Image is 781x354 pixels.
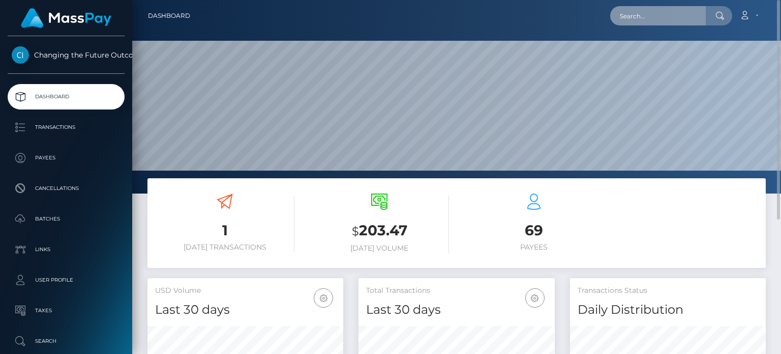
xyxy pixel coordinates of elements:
h3: 69 [464,221,604,240]
h5: Transactions Status [578,286,758,296]
small: $ [352,224,359,238]
p: Cancellations [12,181,121,196]
h5: USD Volume [155,286,336,296]
a: Links [8,237,125,262]
a: Batches [8,206,125,232]
a: User Profile [8,267,125,293]
p: Batches [12,211,121,227]
p: Transactions [12,120,121,135]
h4: Daily Distribution [578,301,758,319]
span: Changing the Future Outcome Inc [8,50,125,60]
p: Payees [12,150,121,166]
h6: [DATE] Volume [310,244,449,253]
a: Taxes [8,298,125,323]
h5: Total Transactions [366,286,547,296]
h3: 203.47 [310,221,449,241]
a: Payees [8,145,125,171]
p: Links [12,242,121,257]
p: Search [12,334,121,349]
p: User Profile [12,273,121,288]
a: Search [8,329,125,354]
p: Dashboard [12,89,121,104]
input: Search... [610,6,706,25]
a: Cancellations [8,176,125,201]
h6: [DATE] Transactions [155,243,294,252]
h6: Payees [464,243,604,252]
h4: Last 30 days [155,301,336,319]
img: MassPay Logo [21,8,111,28]
a: Transactions [8,115,125,140]
a: Dashboard [8,84,125,110]
a: Dashboard [148,5,190,26]
img: Changing the Future Outcome Inc [12,46,29,64]
h4: Last 30 days [366,301,547,319]
p: Taxes [12,303,121,318]
h3: 1 [155,221,294,240]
